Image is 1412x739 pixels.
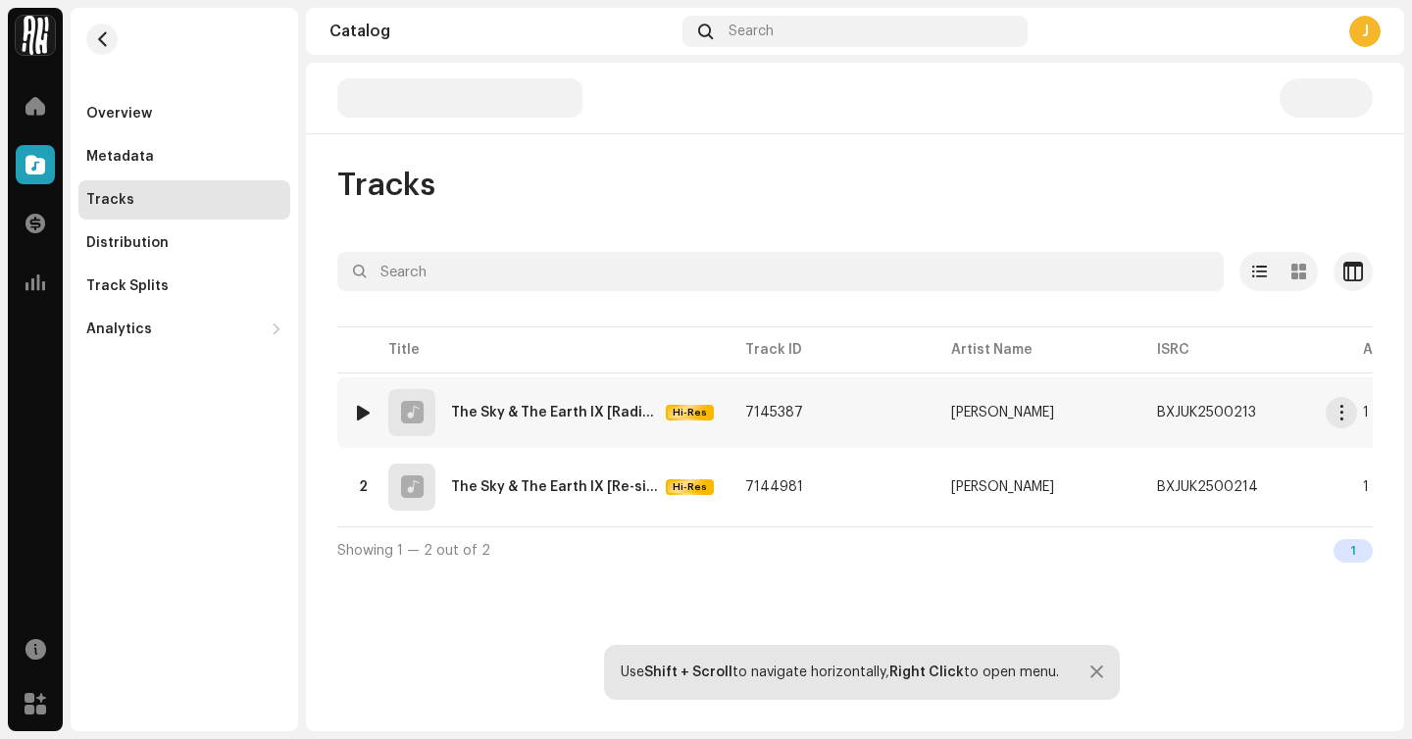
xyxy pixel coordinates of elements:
div: [PERSON_NAME] [951,406,1054,419]
div: Track Splits [86,278,169,294]
re-m-nav-item: Metadata [78,137,290,176]
div: BXJUK2500214 [1157,480,1258,494]
re-m-nav-item: Overview [78,94,290,133]
div: Use to navigate horizontally, to open menu. [621,665,1059,680]
div: The Sky & The Earth IX [Radio Edit] [451,406,658,419]
strong: Right Click [889,665,964,679]
span: Julian Lepick [951,480,1126,494]
re-m-nav-item: Track Splits [78,267,290,306]
div: Overview [86,106,152,122]
span: Search [729,24,774,39]
span: Julian Lepick [951,406,1126,419]
span: Hi-Res [668,406,712,419]
span: Hi-Res [668,480,712,494]
div: J [1349,16,1381,47]
re-m-nav-dropdown: Analytics [78,310,290,349]
re-m-nav-item: Distribution [78,223,290,263]
span: 7145387 [745,406,803,419]
div: [PERSON_NAME] [951,480,1054,494]
span: Tracks [337,166,435,205]
div: Distribution [86,235,169,251]
input: Search [337,252,1224,291]
div: BXJUK2500213 [1157,406,1256,419]
re-m-nav-item: Tracks [78,180,290,220]
span: Showing 1 — 2 out of 2 [337,544,490,558]
div: Catalog [329,24,675,39]
div: 1 [1334,539,1373,563]
div: Analytics [86,321,152,337]
div: The Sky & The Earth IX [Re-signified] [451,480,658,494]
div: Metadata [86,149,154,165]
strong: Shift + Scroll [644,665,732,679]
img: 7c8e417d-4621-4348-b0f5-c88613d5c1d3 [16,16,55,55]
div: Tracks [86,192,134,208]
span: 7144981 [745,480,803,494]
